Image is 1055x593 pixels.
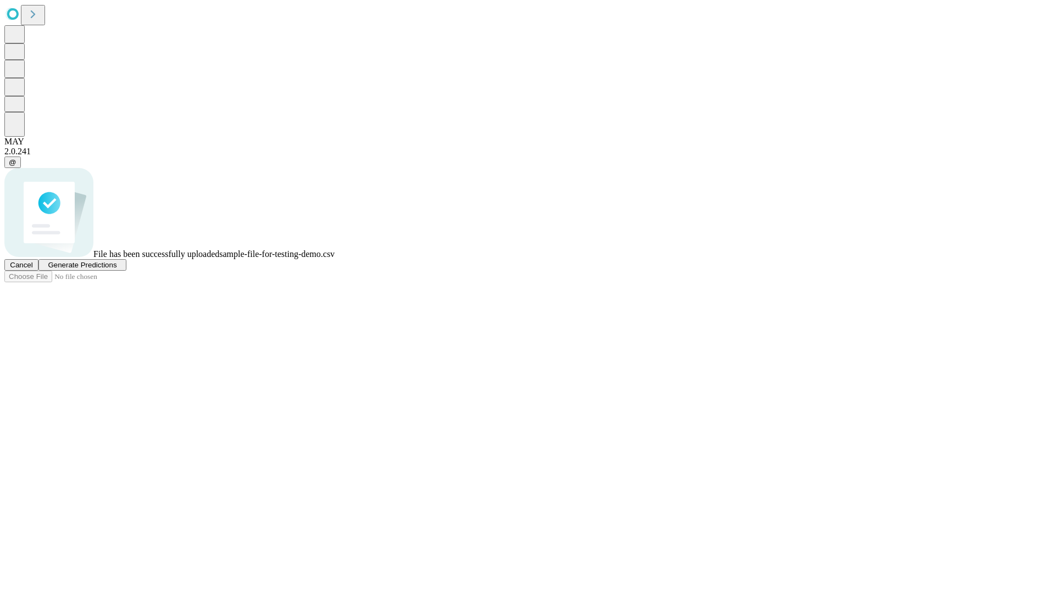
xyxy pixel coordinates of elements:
span: Cancel [10,261,33,269]
span: Generate Predictions [48,261,116,269]
div: MAY [4,137,1051,147]
span: sample-file-for-testing-demo.csv [219,249,335,259]
span: @ [9,158,16,166]
button: Generate Predictions [38,259,126,271]
button: @ [4,156,21,168]
button: Cancel [4,259,38,271]
div: 2.0.241 [4,147,1051,156]
span: File has been successfully uploaded [93,249,219,259]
